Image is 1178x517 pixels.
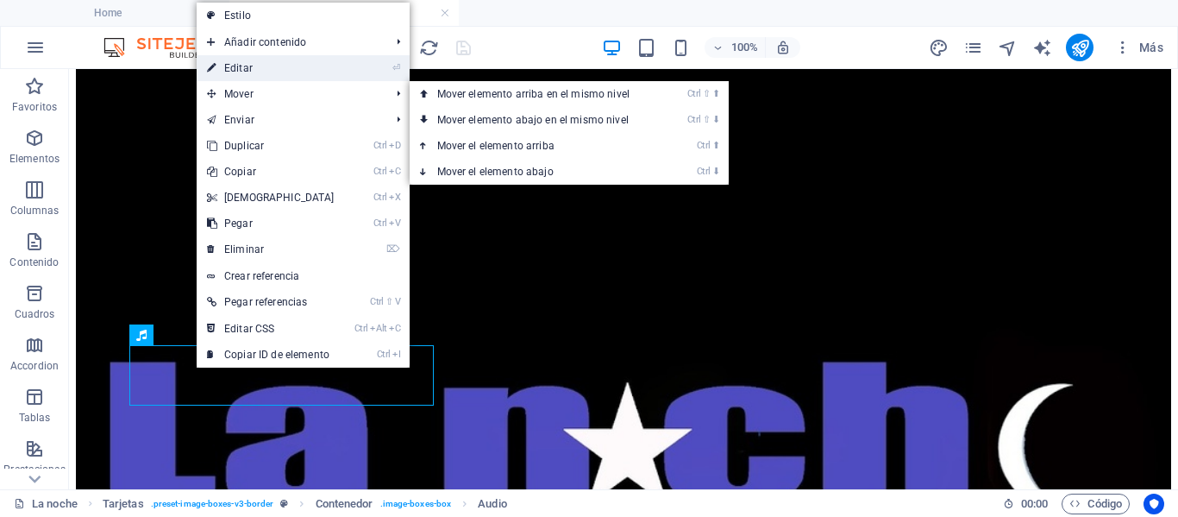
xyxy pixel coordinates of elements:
i: Ctrl [697,140,711,151]
a: Ctrl⇧⬆Mover elemento arriba en el mismo nivel [410,81,664,107]
i: ⇧ [703,114,711,125]
a: CtrlX[DEMOGRAPHIC_DATA] [197,185,345,211]
button: Código [1062,494,1130,514]
i: Ctrl [697,166,711,177]
a: Ctrl⬆Mover el elemento arriba [410,133,664,159]
span: . preset-image-boxes-v3-border [151,494,274,514]
i: Al redimensionar, ajustar el nivel de zoom automáticamente para ajustarse al dispositivo elegido. [775,40,791,55]
i: Diseño (Ctrl+Alt+Y) [929,38,949,58]
a: CtrlAltCEditar CSS [197,316,345,342]
i: X [389,192,401,203]
i: Ctrl [370,296,384,307]
i: Ctrl [373,218,387,229]
i: I [392,349,401,360]
i: ⬆ [712,88,720,99]
a: Enviar [197,107,384,133]
a: CtrlVPegar [197,211,345,236]
span: : [1033,497,1036,510]
a: Haz clic para cancelar la selección y doble clic para abrir páginas [14,494,78,514]
a: CtrlDDuplicar [197,133,345,159]
span: Haz clic para seleccionar y doble clic para editar [316,494,373,514]
a: CtrlICopiar ID de elemento [197,342,345,368]
i: D [389,140,401,151]
i: Navegador [998,38,1018,58]
i: ⇧ [703,88,711,99]
button: Más [1107,34,1170,61]
a: CtrlCCopiar [197,159,345,185]
i: ⬇ [712,166,720,177]
p: Prestaciones [3,463,65,476]
p: Cuadros [15,307,55,321]
i: Publicar [1070,38,1090,58]
i: Ctrl [373,192,387,203]
span: Añadir contenido [197,29,384,55]
a: Crear referencia [197,263,410,289]
p: Accordion [10,359,59,373]
i: Este elemento es un preajuste personalizable [280,499,288,508]
i: Ctrl [354,323,368,334]
button: Usercentrics [1144,494,1164,514]
p: Contenido [9,255,59,269]
i: Volver a cargar página [419,38,439,58]
button: publish [1066,34,1093,61]
i: C [389,166,401,177]
i: ⇧ [385,296,393,307]
p: Tablas [19,411,51,425]
i: AI Writer [1032,38,1052,58]
a: ⌦Eliminar [197,236,345,262]
i: ⬆ [712,140,720,151]
h6: 100% [730,37,758,58]
span: Código [1069,494,1122,514]
span: . image-boxes-box [380,494,452,514]
button: 100% [705,37,766,58]
span: Haz clic para seleccionar y doble clic para editar [478,494,506,514]
button: pages [962,37,983,58]
i: ⏎ [392,62,400,73]
p: Elementos [9,152,60,166]
p: Columnas [10,204,60,218]
a: ⏎Editar [197,55,345,81]
button: navigator [997,37,1018,58]
i: Ctrl [373,166,387,177]
i: V [389,218,401,229]
i: Ctrl [373,140,387,151]
i: Ctrl [377,349,391,360]
button: design [928,37,949,58]
a: Ctrl⬇Mover el elemento abajo [410,159,664,185]
p: Favoritos [12,100,57,114]
span: Más [1114,39,1163,56]
button: reload [418,37,439,58]
i: Ctrl [687,114,701,125]
a: Ctrl⇧VPegar referencias [197,289,345,315]
img: Editor Logo [99,37,229,58]
a: Estilo [197,3,410,28]
i: Alt [370,323,387,334]
i: ⬇ [712,114,720,125]
i: Páginas (Ctrl+Alt+S) [963,38,983,58]
i: Ctrl [687,88,701,99]
span: Haz clic para seleccionar y doble clic para editar [103,494,144,514]
h6: Tiempo de la sesión [1003,494,1049,514]
button: text_generator [1031,37,1052,58]
span: Mover [197,81,384,107]
i: V [395,296,400,307]
i: ⌦ [386,243,400,255]
nav: breadcrumb [103,494,507,514]
span: 00 00 [1021,494,1048,514]
a: Ctrl⇧⬇Mover elemento abajo en el mismo nivel [410,107,664,133]
i: C [389,323,401,334]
